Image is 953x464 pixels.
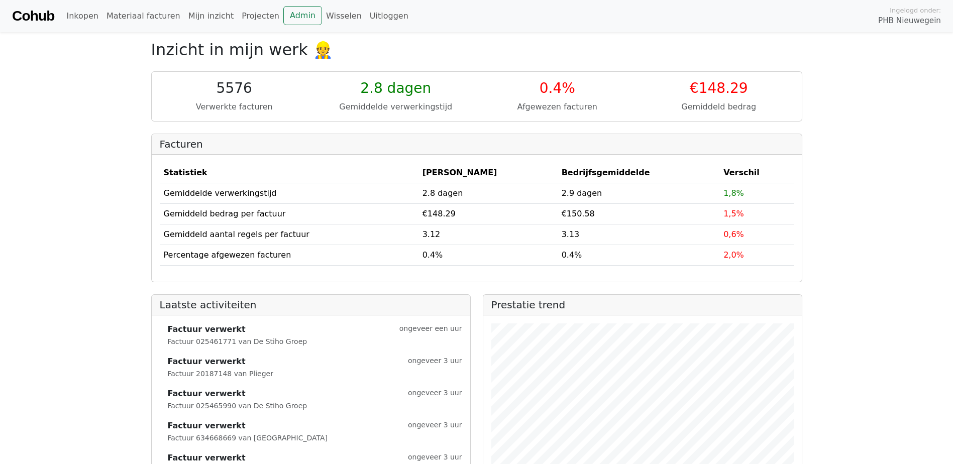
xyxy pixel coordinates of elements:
[168,452,246,464] strong: Factuur verwerkt
[321,80,471,97] div: 2.8 dagen
[723,250,744,260] span: 2,0%
[878,15,941,27] span: PHB Nieuwegein
[723,209,744,218] span: 1,5%
[418,203,558,224] td: €148.29
[558,183,720,203] td: 2.9 dagen
[160,80,309,97] div: 5576
[399,323,462,335] small: ongeveer een uur
[491,299,794,311] h2: Prestatie trend
[283,6,322,25] a: Admin
[168,337,307,345] small: Factuur 025461771 van De Stiho Groep
[321,101,471,113] div: Gemiddelde verwerkingstijd
[62,6,102,26] a: Inkopen
[719,163,793,183] th: Verschil
[160,138,794,150] h2: Facturen
[151,40,802,59] h2: Inzicht in mijn werk 👷
[160,163,418,183] th: Statistiek
[168,388,246,400] strong: Factuur verwerkt
[558,224,720,245] td: 3.13
[723,229,744,239] span: 0,6%
[483,80,632,97] div: 0.4%
[160,183,418,203] td: Gemiddelde verwerkingstijd
[184,6,238,26] a: Mijn inzicht
[723,188,744,198] span: 1,8%
[408,388,462,400] small: ongeveer 3 uur
[160,245,418,265] td: Percentage afgewezen facturen
[168,434,328,442] small: Factuur 634668669 van [GEOGRAPHIC_DATA]
[408,356,462,368] small: ongeveer 3 uur
[168,402,307,410] small: Factuur 025465990 van De Stiho Groep
[322,6,366,26] a: Wisselen
[408,420,462,432] small: ongeveer 3 uur
[644,80,794,97] div: €148.29
[238,6,283,26] a: Projecten
[160,203,418,224] td: Gemiddeld bedrag per factuur
[408,452,462,464] small: ongeveer 3 uur
[168,370,273,378] small: Factuur 20187148 van Plieger
[558,203,720,224] td: €150.58
[168,420,246,432] strong: Factuur verwerkt
[418,163,558,183] th: [PERSON_NAME]
[418,183,558,203] td: 2.8 dagen
[102,6,184,26] a: Materiaal facturen
[168,356,246,368] strong: Factuur verwerkt
[160,224,418,245] td: Gemiddeld aantal regels per factuur
[12,4,54,28] a: Cohub
[418,224,558,245] td: 3.12
[558,245,720,265] td: 0.4%
[890,6,941,15] span: Ingelogd onder:
[160,101,309,113] div: Verwerkte facturen
[418,245,558,265] td: 0.4%
[160,299,462,311] h2: Laatste activiteiten
[168,323,246,335] strong: Factuur verwerkt
[558,163,720,183] th: Bedrijfsgemiddelde
[483,101,632,113] div: Afgewezen facturen
[366,6,412,26] a: Uitloggen
[644,101,794,113] div: Gemiddeld bedrag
